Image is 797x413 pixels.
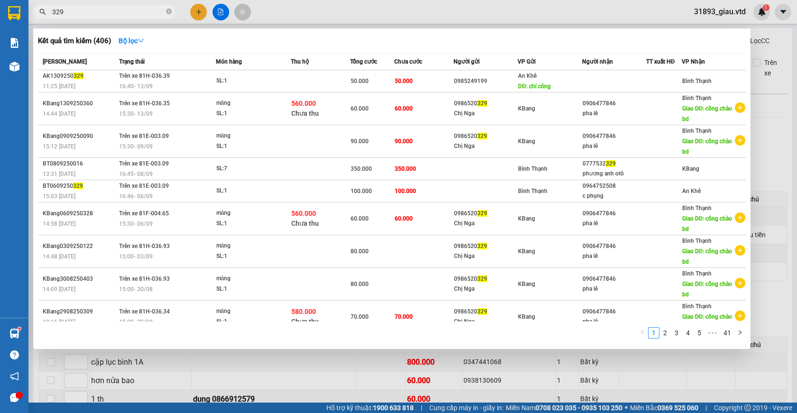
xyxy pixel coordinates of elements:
div: 0906477846 [583,209,646,219]
span: [PERSON_NAME] [43,58,87,65]
span: 15:00 - 29/08 [119,319,153,325]
span: 15:00 - 30/08 [119,286,153,293]
div: 0906477846 [583,131,646,141]
img: warehouse-icon [9,62,19,72]
span: notification [10,372,19,381]
span: An Khê [518,73,537,79]
span: Thu hộ [291,58,309,65]
div: 0985249199 [454,76,517,86]
div: SL: 1 [216,284,287,294]
div: 0964815079 [8,31,84,44]
span: plus-circle [735,278,745,288]
span: Chưa thu [291,318,319,325]
span: 14:48 [DATE] [43,253,75,260]
div: 0906477846 [583,274,646,284]
div: Chị Nga [454,284,517,294]
div: 0986520 [454,131,517,141]
div: AK1309250 [43,71,116,81]
li: 1 [648,327,659,339]
div: SL: 1 [216,76,287,86]
span: Bình Thạnh [518,165,547,172]
span: 329 [477,210,487,217]
span: Giao DĐ: cổng chào bd [682,248,732,265]
span: 560.000 [291,100,316,107]
div: Chị Nga [454,141,517,151]
div: 0906477846 [583,99,646,109]
span: 80.000 [351,248,369,255]
span: 70.000 [351,313,369,320]
span: An Khê [682,188,701,194]
div: 0986520 [454,241,517,251]
div: pha lê [583,317,646,327]
span: VP Gửi [518,58,536,65]
div: Chị Nga [454,317,517,327]
span: 329 [74,73,83,79]
div: pha lê [583,141,646,151]
button: right [734,327,746,339]
sup: 1 [18,327,21,330]
div: KBang0609250328 [43,209,116,219]
span: 80.000 [351,281,369,287]
span: Tổng cước [350,58,377,65]
div: Chị Nga [454,109,517,119]
span: Gửi: [8,9,23,19]
span: Trên xe 81H-036.39 [119,73,170,79]
span: close-circle [166,9,172,14]
div: pha lê [583,219,646,229]
li: Next Page [734,327,746,339]
span: 15:03 [DATE] [43,193,75,200]
span: Món hàng [216,58,242,65]
span: 60.000 [351,105,369,112]
div: BT0809250016 [43,159,116,169]
span: 90.000 [351,138,369,145]
span: KBang [518,313,535,320]
span: 11:25 [DATE] [43,83,75,90]
span: ••• [705,327,720,339]
span: Chưa cước [394,58,422,65]
div: KBang3008250403 [43,274,116,284]
span: 580.000 [291,308,316,315]
span: right [737,330,743,335]
a: 2 [660,328,670,338]
span: 13:31 [DATE] [43,171,75,177]
img: logo-vxr [8,6,20,20]
span: plus-circle [735,245,745,256]
div: pha lê [583,251,646,261]
span: 14:58 [DATE] [43,220,75,227]
span: Bình Thạnh [682,205,712,211]
span: 15:12 [DATE] [43,143,75,150]
span: Trên xe 81H-036.34 [119,308,170,315]
div: 0986520 [454,274,517,284]
span: 350.000 [351,165,372,172]
li: 5 [694,327,705,339]
span: Trên xe 81E-003.09 [119,133,169,139]
span: 15:30 - 06/09 [119,220,153,227]
div: KBang [8,8,84,19]
span: 60.000 [351,215,369,222]
span: KBang [682,165,699,172]
button: left [637,327,648,339]
span: 329 [73,183,83,189]
span: question-circle [10,350,19,359]
span: 16:46 - 06/09 [119,193,153,200]
img: solution-icon [9,38,19,48]
input: Tìm tên, số ĐT hoặc mã đơn [52,7,164,17]
span: close-circle [166,8,172,17]
span: 50.000 [395,78,413,84]
span: Bình Thạnh [518,188,547,194]
div: măng [216,208,287,219]
div: c phụng [583,191,646,201]
span: Trên xe 81H-036.93 [119,243,170,249]
div: hương [91,19,167,31]
a: 1 [649,328,659,338]
div: SL: 1 [216,141,287,152]
span: KBang [518,281,535,287]
div: SL: 1 [216,186,287,196]
div: măng [216,306,287,317]
li: 2 [659,327,671,339]
span: CC : [89,69,102,79]
span: DĐ: chí công [518,83,551,90]
span: Bình Thạnh [682,128,712,134]
span: 16:40 - 13/09 [119,83,153,90]
div: SL: 1 [216,317,287,327]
